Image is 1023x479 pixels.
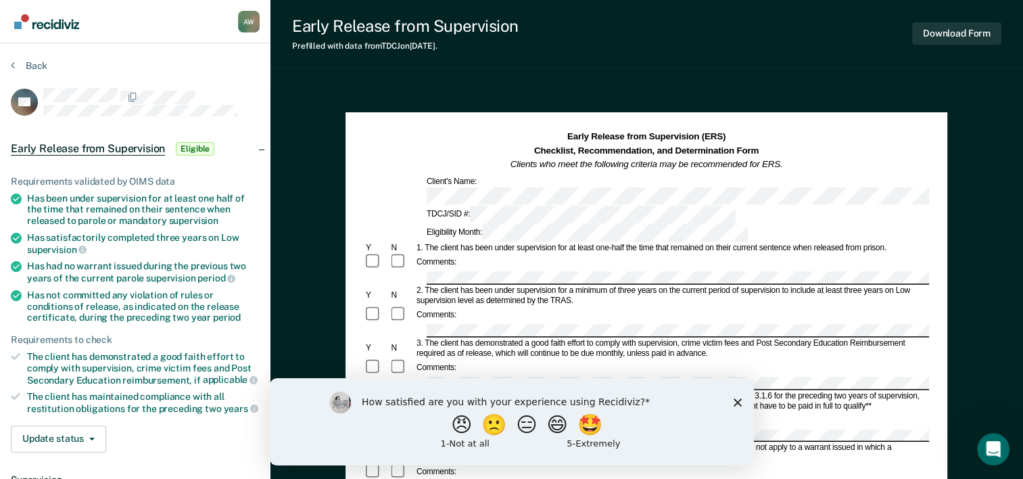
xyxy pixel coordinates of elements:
[27,193,260,227] div: Has been under supervision for at least one half of the time that remained on their sentence when...
[27,260,260,283] div: Has had no warrant issued during the previous two years of the current parole supervision
[11,60,47,72] button: Back
[27,244,87,255] span: supervision
[11,176,260,187] div: Requirements validated by OIMS data
[224,403,258,414] span: years
[389,244,414,254] div: N
[213,312,241,323] span: period
[11,334,260,346] div: Requirements to check
[510,159,783,169] em: Clients who meet the following criteria may be recommended for ERS.
[197,273,235,283] span: period
[238,11,260,32] div: A W
[414,258,458,268] div: Comments:
[238,11,260,32] button: Profile dropdown button
[27,351,260,386] div: The client has demonstrated a good faith effort to comply with supervision, crime victim fees and...
[169,215,218,226] span: supervision
[425,206,738,225] div: TDCJ/SID #:
[425,224,750,242] div: Eligibility Month:
[534,145,759,156] strong: Checklist, Recommendation, and Determination Form
[364,244,389,254] div: Y
[414,467,458,478] div: Comments:
[364,291,389,301] div: Y
[389,291,414,301] div: N
[27,391,260,414] div: The client has maintained compliance with all restitution obligations for the preceding two
[414,363,458,373] div: Comments:
[14,14,79,29] img: Recidiviz
[27,290,260,323] div: Has not committed any violation of rules or conditions of release, as indicated on the release ce...
[977,433,1009,465] iframe: Intercom live chat
[414,310,458,320] div: Comments:
[11,142,165,156] span: Early Release from Supervision
[567,132,725,142] strong: Early Release from Supervision (ERS)
[27,232,260,255] div: Has satisfactorily completed three years on Low
[414,244,929,254] div: 1. The client has been under supervision for at least one-half the time that remained on their cu...
[292,41,519,51] div: Prefilled with data from TDCJ on [DATE] .
[364,343,389,353] div: Y
[389,343,414,353] div: N
[414,286,929,306] div: 2. The client has been under supervision for a minimum of three years on the current period of su...
[11,426,106,453] button: Update status
[176,142,214,156] span: Eligible
[203,374,258,385] span: applicable
[270,378,754,465] iframe: Survey by Kim from Recidiviz
[414,338,929,359] div: 3. The client has demonstrated a good faith effort to comply with supervision, crime victim fees ...
[292,16,519,36] div: Early Release from Supervision
[912,22,1001,45] button: Download Form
